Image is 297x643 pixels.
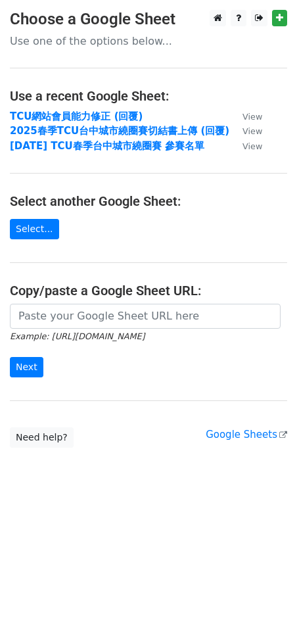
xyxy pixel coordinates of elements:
h4: Copy/paste a Google Sheet URL: [10,283,287,298]
h3: Choose a Google Sheet [10,10,287,29]
a: View [229,125,262,137]
p: Use one of the options below... [10,34,287,48]
a: TCU網站會員能力修正 (回覆) [10,110,143,122]
input: Next [10,357,43,377]
a: Need help? [10,427,74,448]
small: Example: [URL][DOMAIN_NAME] [10,331,145,341]
small: View [242,141,262,151]
a: View [229,110,262,122]
a: View [229,140,262,152]
a: 2025春季TCU台中城市繞圈賽切結書上傳 (回覆) [10,125,229,137]
small: View [242,112,262,122]
h4: Select another Google Sheet: [10,193,287,209]
input: Paste your Google Sheet URL here [10,304,281,329]
a: [DATE] TCU春季台中城市繞圈賽 參賽名單 [10,140,204,152]
h4: Use a recent Google Sheet: [10,88,287,104]
a: Select... [10,219,59,239]
a: Google Sheets [206,429,287,441]
small: View [242,126,262,136]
